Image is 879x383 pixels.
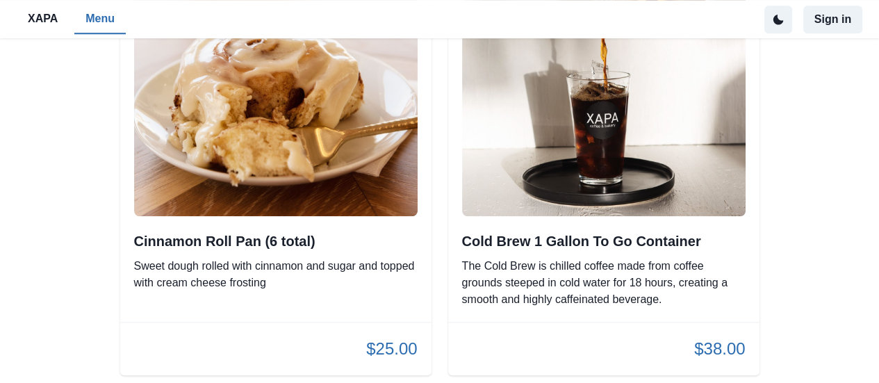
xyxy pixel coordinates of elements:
[694,336,745,361] p: $38.00
[366,336,417,361] p: $25.00
[85,10,115,27] p: Menu
[28,10,58,27] p: XAPA
[134,258,418,291] p: Sweet dough rolled with cinnamon and sugar and topped with cream cheese frosting
[134,233,418,250] h2: Cinnamon Roll Pan (6 total)
[462,233,746,250] h2: Cold Brew 1 Gallon To Go Container
[803,6,862,33] button: Sign in
[462,258,746,308] p: The Cold Brew is chilled coffee made from coffee grounds steeped in cold water for 18 hours, crea...
[764,6,792,33] button: active dark theme mode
